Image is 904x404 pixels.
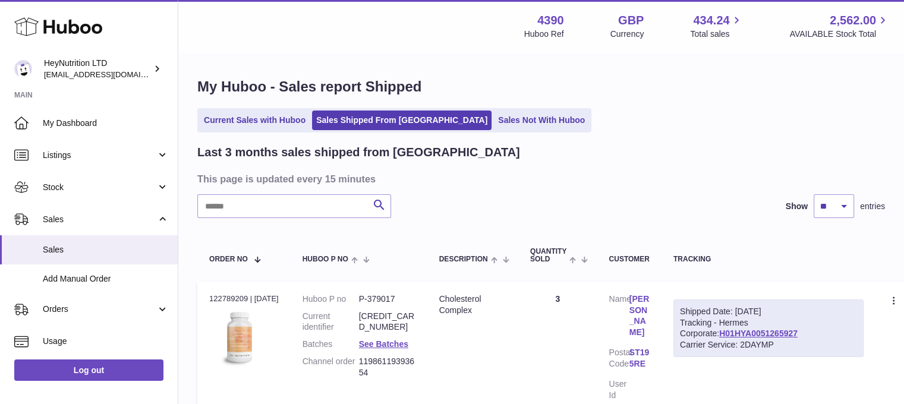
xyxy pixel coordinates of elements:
[629,347,650,370] a: ST19 5RE
[43,118,169,129] span: My Dashboard
[43,182,156,193] span: Stock
[43,273,169,285] span: Add Manual Order
[524,29,564,40] div: Huboo Ref
[43,214,156,225] span: Sales
[530,248,566,263] span: Quantity Sold
[359,339,408,349] a: See Batches
[830,12,876,29] span: 2,562.00
[197,144,520,160] h2: Last 3 months sales shipped from [GEOGRAPHIC_DATA]
[609,347,629,373] dt: Postal Code
[610,29,644,40] div: Currency
[197,77,885,96] h1: My Huboo - Sales report Shipped
[690,12,743,40] a: 434.24 Total sales
[494,111,589,130] a: Sales Not With Huboo
[629,293,650,339] a: [PERSON_NAME]
[303,311,359,333] dt: Current identifier
[359,356,415,378] dd: 11986119393654
[609,255,649,263] div: Customer
[786,201,808,212] label: Show
[359,311,415,333] dd: [CREDIT_CARD_NUMBER]
[609,293,629,342] dt: Name
[44,70,175,79] span: [EMAIL_ADDRESS][DOMAIN_NAME]
[673,299,864,358] div: Tracking - Hermes Corporate:
[359,293,415,305] dd: P-379017
[618,12,644,29] strong: GBP
[197,172,882,185] h3: This page is updated every 15 minutes
[209,308,269,367] img: 43901725566350.jpg
[439,255,488,263] span: Description
[43,304,156,315] span: Orders
[312,111,492,130] a: Sales Shipped From [GEOGRAPHIC_DATA]
[14,359,163,381] a: Log out
[303,339,359,350] dt: Batches
[303,255,348,263] span: Huboo P no
[209,255,248,263] span: Order No
[303,293,359,305] dt: Huboo P no
[44,58,151,80] div: HeyNutrition LTD
[14,60,32,78] img: info@heynutrition.com
[680,339,858,351] div: Carrier Service: 2DAYMP
[303,356,359,378] dt: Channel order
[693,12,729,29] span: 434.24
[537,12,564,29] strong: 4390
[690,29,743,40] span: Total sales
[719,329,798,338] a: H01HYA0051265927
[43,336,169,347] span: Usage
[860,201,885,212] span: entries
[43,244,169,255] span: Sales
[439,293,506,316] div: Cholesterol Complex
[609,378,629,401] dt: User Id
[200,111,310,130] a: Current Sales with Huboo
[789,12,890,40] a: 2,562.00 AVAILABLE Stock Total
[673,255,864,263] div: Tracking
[43,150,156,161] span: Listings
[680,306,858,317] div: Shipped Date: [DATE]
[789,29,890,40] span: AVAILABLE Stock Total
[209,293,279,304] div: 122789209 | [DATE]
